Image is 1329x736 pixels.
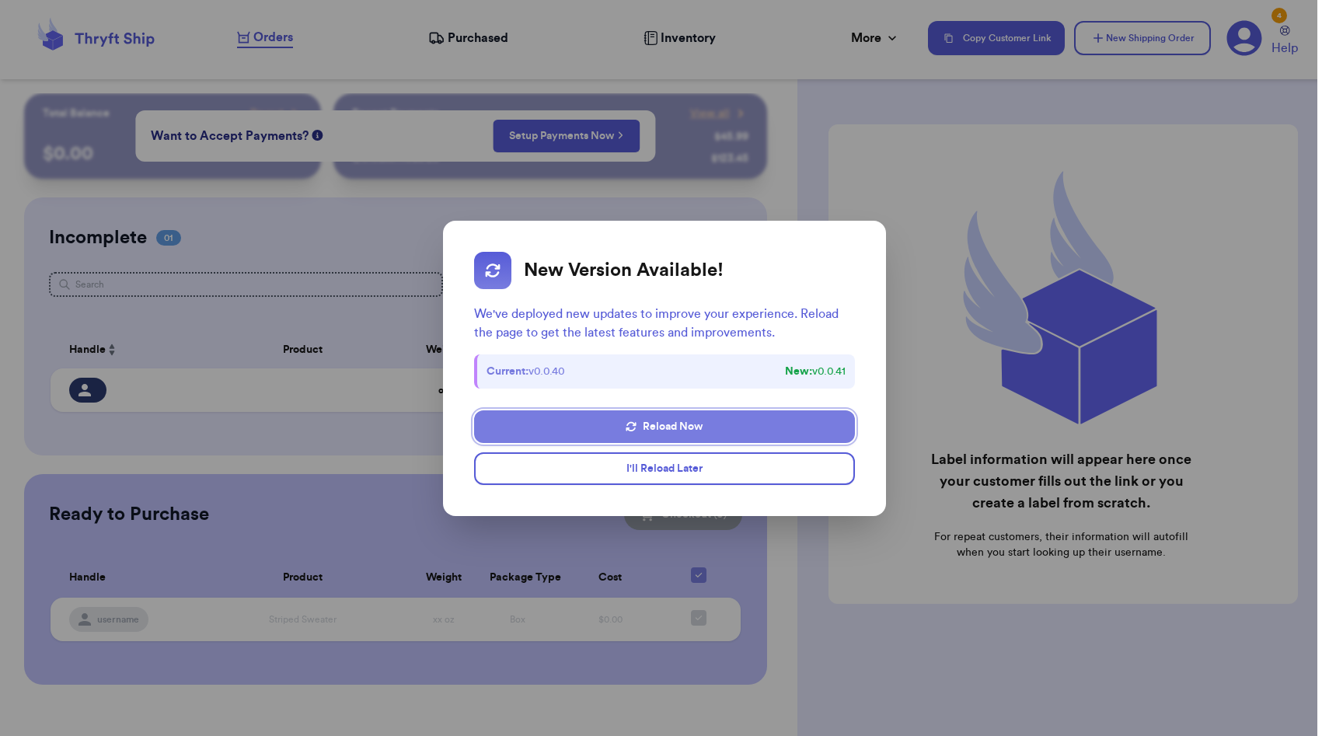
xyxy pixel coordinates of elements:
[785,364,846,379] span: v 0.0.41
[474,305,855,342] p: We've deployed new updates to improve your experience. Reload the page to get the latest features...
[474,410,855,443] button: Reload Now
[487,364,565,379] span: v 0.0.40
[524,259,724,282] h2: New Version Available!
[474,452,855,485] button: I'll Reload Later
[487,366,528,377] strong: Current:
[785,366,812,377] strong: New:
